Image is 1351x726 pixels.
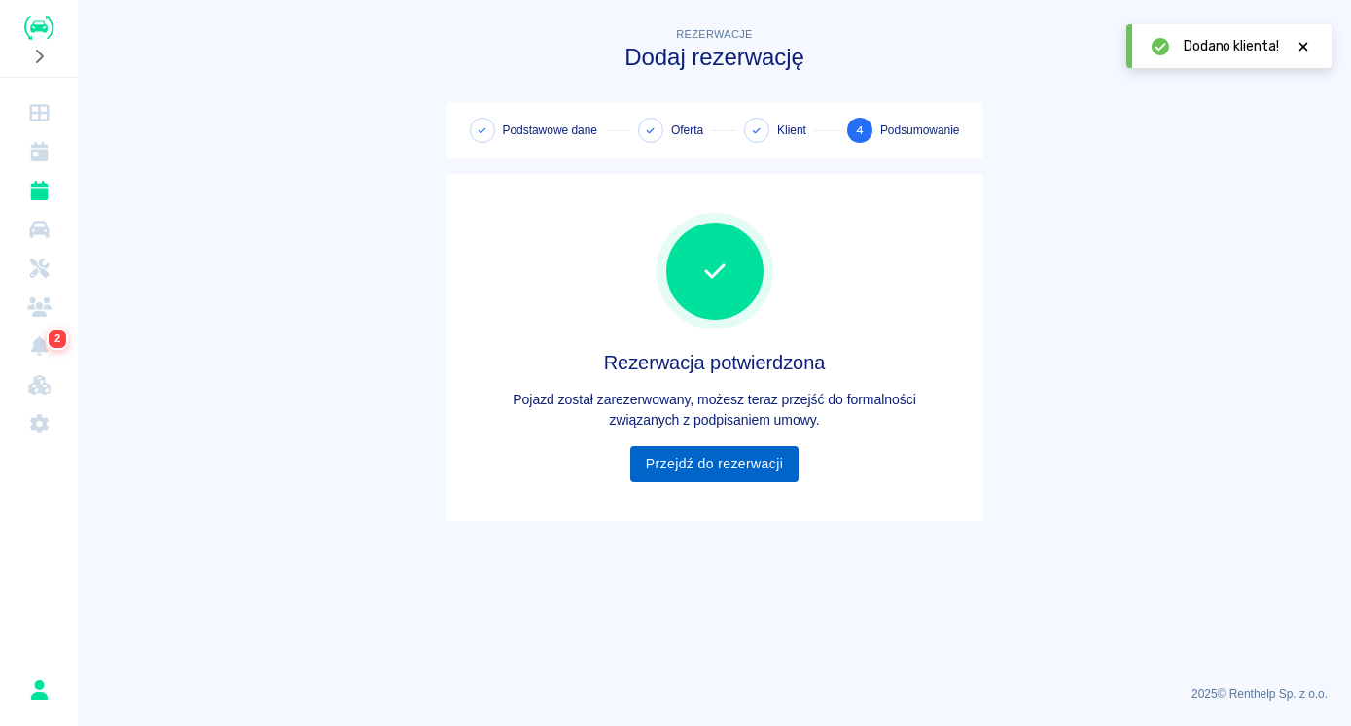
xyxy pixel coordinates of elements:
img: Renthelp [24,16,53,40]
a: Powiadomienia [8,327,70,365]
button: Rozwiń nawigację [24,44,53,69]
span: Rezerwacje [676,28,752,40]
span: Dodano klienta! [1184,36,1279,56]
a: Rezerwacje [8,171,70,210]
a: Klienci [8,288,70,327]
a: Flota [8,210,70,249]
a: Kalendarz [8,132,70,171]
span: Podstawowe dane [503,121,597,139]
p: 2025 © Renthelp Sp. z o.o. [101,685,1328,703]
span: Podsumowanie [880,121,960,139]
a: Przejdź do rezerwacji [630,446,799,482]
h3: Dodaj rezerwację [446,44,983,71]
span: 2 [51,329,65,349]
a: Ustawienia [8,404,70,443]
p: Pojazd został zarezerwowany, możesz teraz przejść do formalności związanych z podpisaniem umowy. [462,390,968,431]
span: Oferta [671,121,703,139]
a: Widget WWW [8,365,70,404]
a: Dashboard [8,93,70,132]
button: Krzysztof Przybyła [18,670,59,710]
h4: Rezerwacja potwierdzona [462,351,968,374]
span: Klient [777,121,806,139]
a: Serwisy [8,249,70,288]
span: 4 [856,121,864,141]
